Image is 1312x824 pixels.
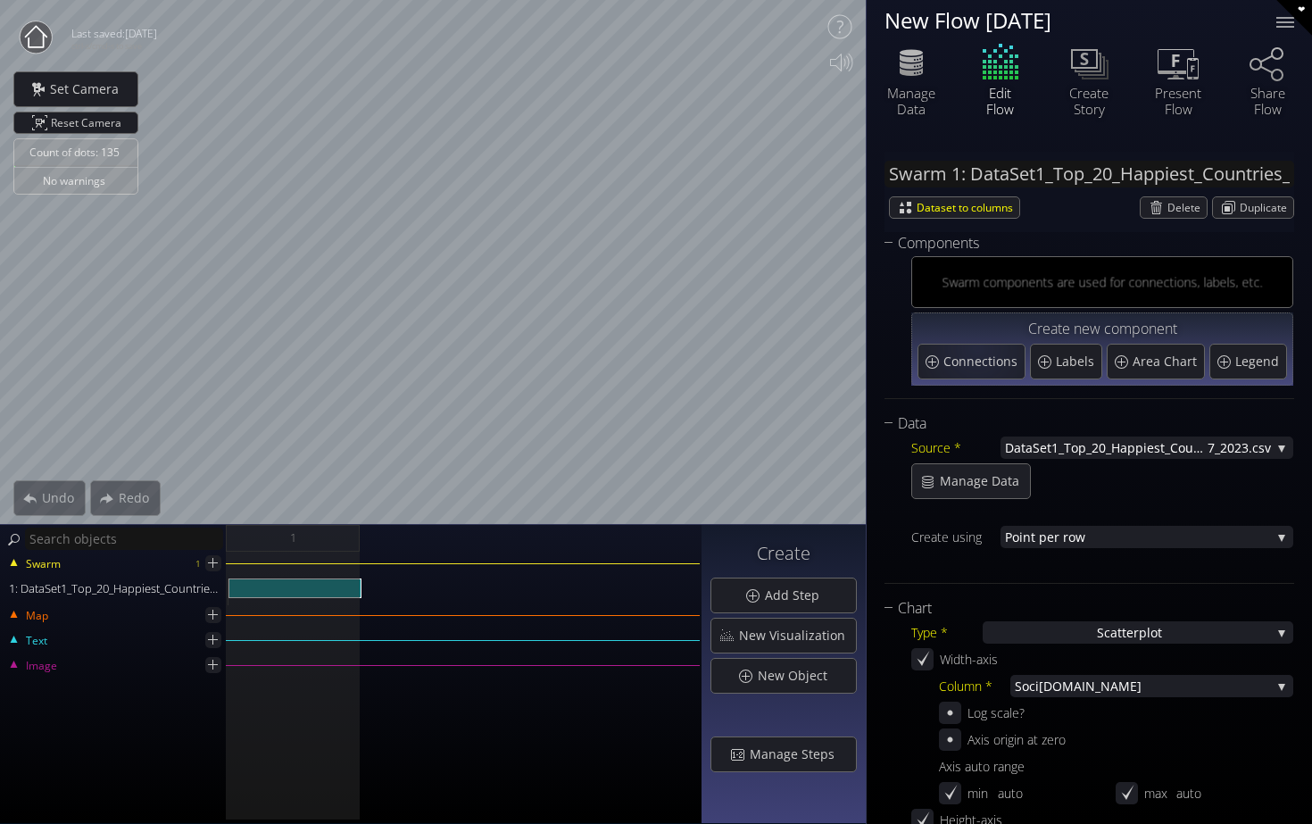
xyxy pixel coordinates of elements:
input: Search objects [25,528,223,550]
div: Swarm components are used for connections, labels, etc. [942,271,1262,294]
span: Duplicate [1240,197,1293,218]
div: Axis auto range [939,755,1293,778]
div: auto [998,782,1116,804]
div: min [967,782,988,804]
div: Create Story [1058,85,1120,117]
span: Image [25,658,57,674]
div: Log scale? [967,702,1025,724]
span: Text [25,633,47,649]
div: 1: DataSet1_Top_20_Happiest_Countries_2017_2023.csv [2,578,228,598]
span: Map [25,608,48,624]
div: Source * [911,437,1001,459]
span: S [1097,621,1104,644]
div: Components [884,232,1272,254]
h3: Create [710,544,857,563]
span: Connections [943,353,1022,370]
span: Poi [1005,526,1023,548]
span: Add Step [764,587,830,604]
div: auto [1176,782,1294,804]
span: catterplot [1104,621,1162,644]
div: Axis origin at zero [967,728,1066,751]
div: Width-axis [940,648,1029,670]
span: New Visualization [738,627,856,645]
span: Labels [1056,353,1099,370]
span: DataSet1_Top_20_Happiest_Countries_201 [1005,437,1208,459]
span: Dataset to columns [917,197,1019,218]
div: New Flow [DATE] [884,9,1254,31]
span: Swarm [25,556,61,572]
div: Present Flow [1147,85,1209,117]
div: Column * [939,675,1010,697]
span: Manage Steps [749,745,845,763]
span: 1 [290,527,296,549]
div: Manage Data [880,85,942,117]
div: 1 [195,553,201,575]
span: Manage Data [939,472,1030,490]
div: Create using [911,526,1001,548]
span: Legend [1235,353,1283,370]
span: [DOMAIN_NAME] [1039,675,1271,697]
div: max [1144,782,1167,804]
span: Set Camera [49,80,129,98]
span: New Object [757,667,838,685]
span: nt per row [1023,526,1271,548]
div: Create new component [918,319,1287,341]
div: Chart [884,597,1272,620]
span: Soci [1015,675,1039,697]
span: Area Chart [1133,353,1201,370]
div: Share Flow [1236,85,1299,117]
span: Reset Camera [51,112,128,133]
div: Data [884,412,1272,435]
span: Delete [1167,197,1207,218]
span: 7_2023.csv [1208,437,1271,459]
div: Type * [911,621,983,644]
